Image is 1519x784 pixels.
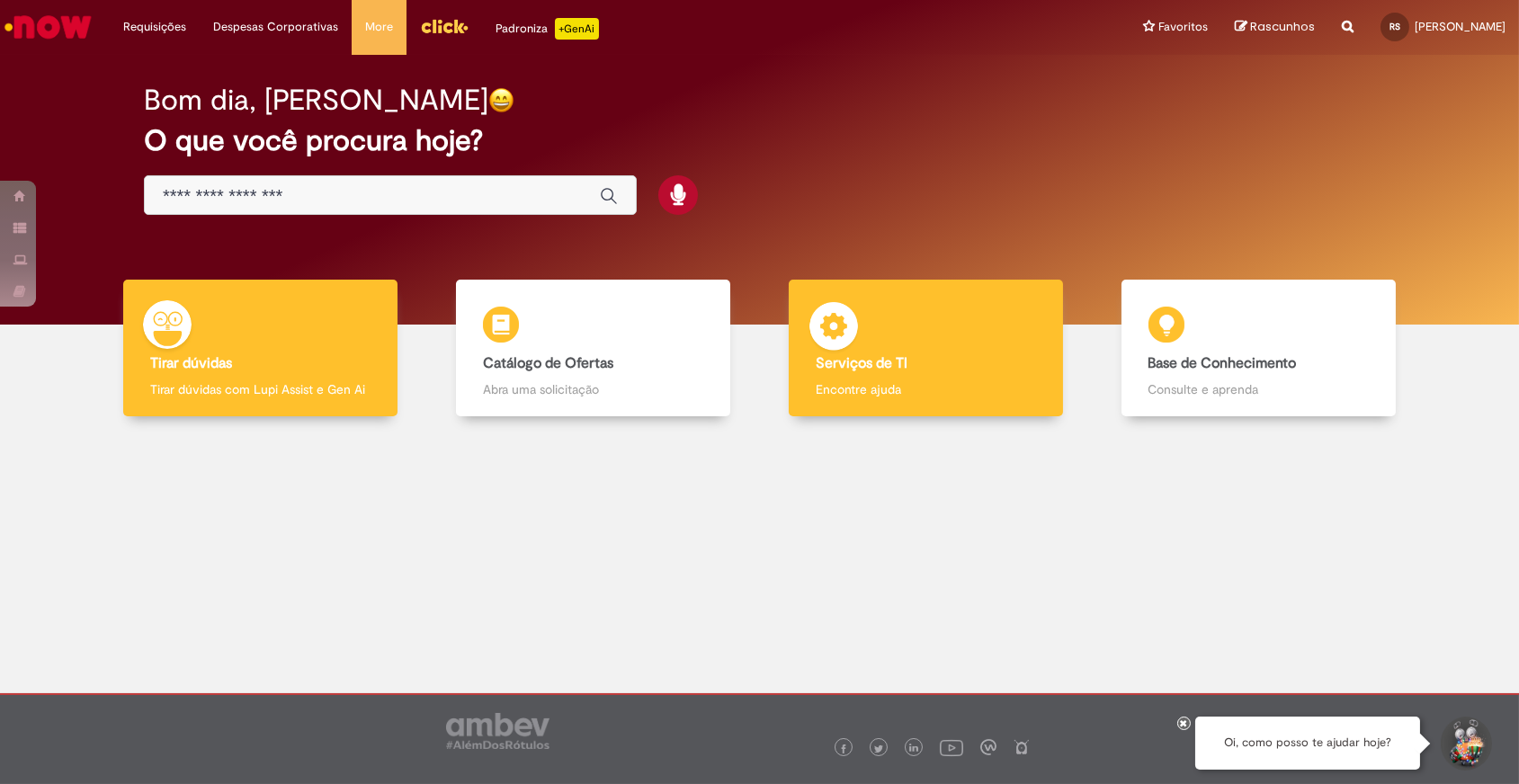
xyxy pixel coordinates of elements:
button: Iniciar Conversa de Suporte [1438,717,1492,771]
img: logo_footer_youtube.png [940,735,963,759]
b: Catálogo de Ofertas [483,354,613,372]
span: Favoritos [1158,18,1208,36]
span: RS [1389,21,1400,32]
img: happy-face.png [488,87,514,113]
span: Despesas Corporativas [213,18,338,36]
p: +GenAi [555,18,599,40]
img: logo_footer_facebook.png [839,744,848,753]
p: Consulte e aprenda [1148,380,1369,398]
h2: O que você procura hoje? [144,125,1375,156]
a: Tirar dúvidas Tirar dúvidas com Lupi Assist e Gen Ai [94,280,427,417]
a: Base de Conhecimento Consulte e aprenda [1092,280,1425,417]
h2: Bom dia, [PERSON_NAME] [144,85,488,116]
img: logo_footer_twitter.png [874,744,883,753]
div: Oi, como posso te ajudar hoje? [1195,717,1420,770]
img: logo_footer_workplace.png [980,739,996,755]
img: ServiceNow [2,9,94,45]
p: Tirar dúvidas com Lupi Assist e Gen Ai [150,380,371,398]
b: Tirar dúvidas [150,354,232,372]
span: Rascunhos [1250,18,1315,35]
span: Requisições [123,18,186,36]
b: Serviços de TI [816,354,907,372]
img: logo_footer_linkedin.png [909,744,918,754]
span: [PERSON_NAME] [1415,19,1506,34]
b: Base de Conhecimento [1148,354,1297,372]
p: Encontre ajuda [816,380,1036,398]
a: Catálogo de Ofertas Abra uma solicitação [427,280,760,417]
img: logo_footer_ambev_rotulo_gray.png [446,713,550,749]
img: click_logo_yellow_360x200.png [420,13,469,40]
span: More [365,18,393,36]
p: Abra uma solicitação [483,380,703,398]
a: Rascunhos [1235,19,1315,36]
a: Serviços de TI Encontre ajuda [760,280,1093,417]
div: Padroniza [496,18,599,40]
img: logo_footer_naosei.png [1014,739,1030,755]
